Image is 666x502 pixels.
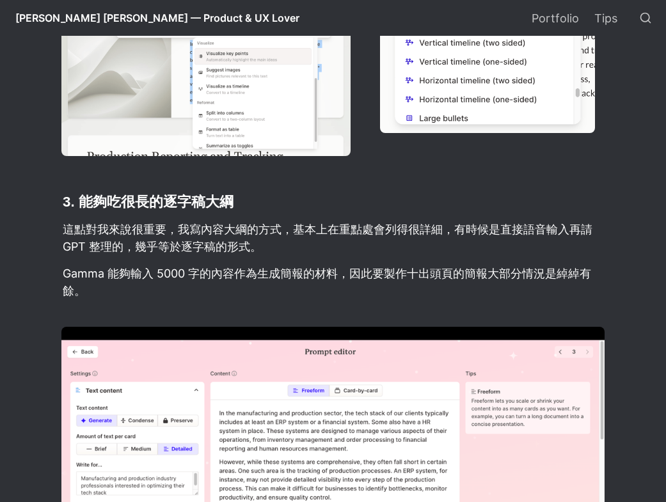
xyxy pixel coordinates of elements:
p: 這點對我來說很重要，我寫內容大綱的方式，基本上在重點處會列得很詳細，有時候是直接語音輸入再請 GPT 整理的，幾乎等於逐字稿的形式。 [61,219,605,257]
span: [PERSON_NAME] [PERSON_NAME] — Product & UX Lover [15,12,299,24]
h3: 3. 能夠吃很長的逐字稿大綱 [61,191,605,213]
p: Gamma 能夠輸入 5000 字的內容作為生成簡報的材料，因此要製作十出頭頁的簡報大部分情況是綽綽有餘。 [61,263,605,301]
